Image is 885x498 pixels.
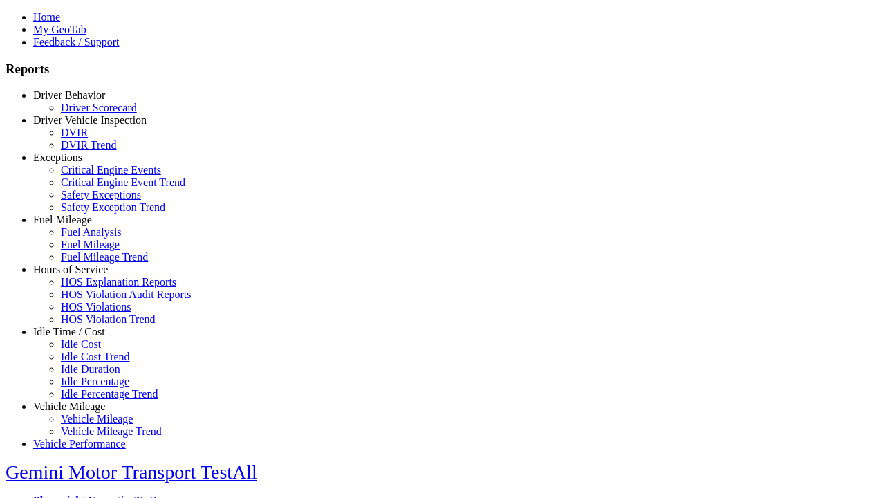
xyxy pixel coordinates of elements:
[33,214,92,225] a: Fuel Mileage
[33,11,60,23] a: Home
[6,62,879,77] h3: Reports
[6,461,257,483] a: Gemini Motor Transport TestAll
[61,139,116,151] a: DVIR Trend
[33,151,82,163] a: Exceptions
[61,313,156,325] a: HOS Violation Trend
[61,239,120,250] a: Fuel Mileage
[33,24,86,35] a: My GeoTab
[61,376,129,387] a: Idle Percentage
[61,226,122,238] a: Fuel Analysis
[61,189,141,201] a: Safety Exceptions
[33,89,105,101] a: Driver Behavior
[33,36,119,48] a: Feedback / Support
[61,251,148,263] a: Fuel Mileage Trend
[33,114,147,126] a: Driver Vehicle Inspection
[33,264,108,275] a: Hours of Service
[61,301,131,313] a: HOS Violations
[61,388,158,400] a: Idle Percentage Trend
[61,338,101,350] a: Idle Cost
[61,363,120,375] a: Idle Duration
[61,413,133,425] a: Vehicle Mileage
[61,425,162,437] a: Vehicle Mileage Trend
[61,351,130,362] a: Idle Cost Trend
[61,276,176,288] a: HOS Explanation Reports
[61,102,137,113] a: Driver Scorecard
[33,438,126,450] a: Vehicle Performance
[61,201,165,213] a: Safety Exception Trend
[61,127,88,138] a: DVIR
[33,326,105,338] a: Idle Time / Cost
[33,400,105,412] a: Vehicle Mileage
[61,176,185,188] a: Critical Engine Event Trend
[61,288,192,300] a: HOS Violation Audit Reports
[61,164,161,176] a: Critical Engine Events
